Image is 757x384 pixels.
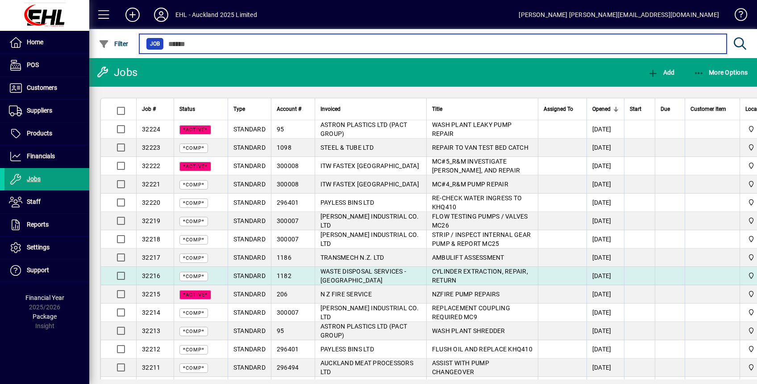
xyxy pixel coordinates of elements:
[4,77,89,99] a: Customers
[320,104,421,114] div: Invoiced
[320,268,406,284] span: WASTE DISPOSAL SERVICES - [GEOGRAPHIC_DATA]
[233,144,266,151] span: STANDARD
[586,322,624,340] td: [DATE]
[27,38,43,46] span: Home
[645,64,677,80] button: Add
[690,104,734,114] div: Customer Item
[320,323,407,339] span: ASTRON PLASTICS LTD (PACT GROUP)
[233,309,266,316] span: STANDARD
[320,231,419,247] span: [PERSON_NAME] INDUSTRIAL CO. LTD
[544,104,573,114] span: Assigned To
[142,126,160,133] span: 32224
[432,121,512,137] span: WASH PLANT LEAKY PUMP REPAIR
[277,126,284,133] span: 95
[586,285,624,304] td: [DATE]
[27,130,52,137] span: Products
[4,214,89,236] a: Reports
[4,259,89,282] a: Support
[233,327,266,334] span: STANDARD
[432,144,528,151] span: REPAIR TO VAN TEST BED CATCH
[586,175,624,194] td: [DATE]
[233,104,245,114] span: Type
[661,104,670,114] span: Due
[432,194,522,211] span: RE-CHECK WATER INGRESS TO KHQ410
[147,7,175,23] button: Profile
[432,213,528,229] span: FLOW TESTING PUMPS / VALVES MC26
[150,39,160,48] span: Job
[142,236,160,243] span: 32218
[519,8,719,22] div: [PERSON_NAME] [PERSON_NAME][EMAIL_ADDRESS][DOMAIN_NAME]
[4,122,89,145] a: Products
[544,104,581,114] div: Assigned To
[320,346,374,353] span: PAYLESS BINS LTD
[142,272,160,279] span: 32216
[320,144,374,151] span: STEEL & TUBE LTD
[592,104,611,114] span: Opened
[586,267,624,285] td: [DATE]
[320,359,413,376] span: AUCKLAND MEAT PROCESSORS LTD
[320,254,384,261] span: TRANSMECH N.Z. LTD
[233,272,266,279] span: STANDARD
[27,61,39,68] span: POS
[694,69,748,76] span: More Options
[142,104,168,114] div: Job #
[142,309,160,316] span: 32214
[233,346,266,353] span: STANDARD
[320,213,419,229] span: [PERSON_NAME] INDUSTRIAL CO. LTD
[586,249,624,267] td: [DATE]
[142,144,160,151] span: 32223
[277,217,299,224] span: 300007
[432,346,532,353] span: FLUSH OIL AND REPLACE KHQ410
[320,199,374,206] span: PAYLESS BINS LTD
[320,162,419,169] span: ITW FASTEX [GEOGRAPHIC_DATA]
[142,346,160,353] span: 32212
[630,104,649,114] div: Start
[233,126,266,133] span: STANDARD
[96,65,137,80] div: Jobs
[4,191,89,213] a: Staff
[233,291,266,298] span: STANDARD
[27,152,55,160] span: Financials
[27,198,41,205] span: Staff
[233,254,266,261] span: STANDARD
[142,162,160,169] span: 32222
[277,181,299,188] span: 300008
[432,254,504,261] span: AMBULIFT ASSESSMENT
[277,309,299,316] span: 300007
[277,291,288,298] span: 206
[586,120,624,139] td: [DATE]
[27,84,57,91] span: Customers
[142,327,160,334] span: 32213
[27,266,49,274] span: Support
[142,104,156,114] span: Job #
[277,162,299,169] span: 300008
[96,36,131,52] button: Filter
[277,199,299,206] span: 296401
[233,364,266,371] span: STANDARD
[4,236,89,259] a: Settings
[432,158,520,174] span: MC#5_R&M INVESTIGATE [PERSON_NAME], AND REPAIR
[233,181,266,188] span: STANDARD
[4,145,89,168] a: Financials
[233,236,266,243] span: STANDARD
[27,221,49,228] span: Reports
[277,144,291,151] span: 1098
[27,107,52,114] span: Suppliers
[99,40,129,47] span: Filter
[690,104,726,114] span: Customer Item
[586,340,624,359] td: [DATE]
[277,254,291,261] span: 1186
[233,162,266,169] span: STANDARD
[320,121,407,137] span: ASTRON PLASTICS LTD (PACT GROUP)
[27,244,50,251] span: Settings
[142,217,160,224] span: 32219
[27,175,41,182] span: Jobs
[277,272,291,279] span: 1182
[586,359,624,377] td: [DATE]
[233,217,266,224] span: STANDARD
[432,359,489,376] span: ASSIST WITH PUMP CHANGEOVER
[142,199,160,206] span: 32220
[4,31,89,54] a: Home
[648,69,674,76] span: Add
[432,291,500,298] span: NZFIRE PUMP REPAIRS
